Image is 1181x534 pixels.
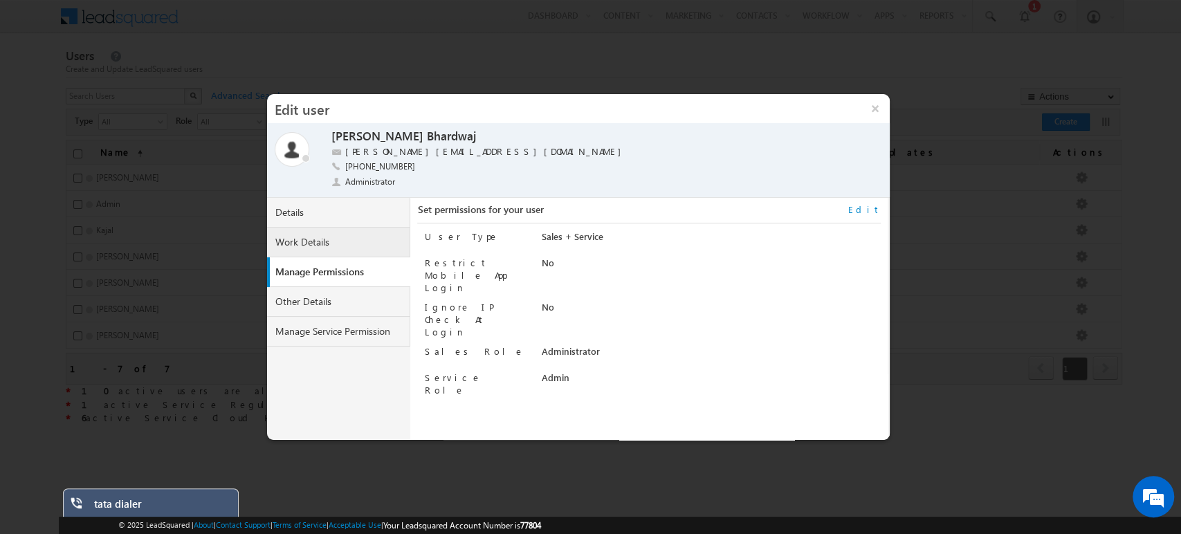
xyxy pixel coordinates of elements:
div: Minimize live chat window [227,7,260,40]
span: [PHONE_NUMBER] [345,160,415,174]
label: [PERSON_NAME][EMAIL_ADDRESS][DOMAIN_NAME] [345,145,628,158]
a: Manage Permissions [270,257,414,287]
span: Administrator [345,176,396,188]
label: Ignore IP Check At Login [424,301,492,338]
a: Work Details [267,228,411,257]
img: d_60004797649_company_0_60004797649 [24,73,58,91]
span: Your Leadsquared Account Number is [383,520,541,531]
h3: Edit user [267,94,861,123]
a: Contact Support [216,520,271,529]
div: Set permissions for your user [417,203,880,223]
a: Edit [848,203,881,216]
a: Other Details [267,287,411,317]
span: 77804 [520,520,541,531]
label: User Type [424,230,498,242]
a: Details [267,198,411,228]
span: © 2025 LeadSquared | | | | | [118,519,541,532]
textarea: Type your message and hit 'Enter' [18,128,253,414]
label: [PERSON_NAME] [331,129,423,145]
div: No [541,257,880,276]
a: Terms of Service [273,520,327,529]
label: Restrict Mobile App Login [424,257,506,293]
label: Sales Role [424,345,524,357]
label: Bhardwaj [427,129,476,145]
div: No [541,301,880,320]
div: Administrator [541,345,880,365]
a: Acceptable Use [329,520,381,529]
label: Service Role [424,371,481,396]
div: Chat with us now [72,73,232,91]
a: Manage Service Permission [267,317,411,347]
div: Admin [541,371,880,391]
div: Sales + Service [541,230,880,250]
a: About [194,520,214,529]
div: tata dialer [94,497,228,517]
button: × [861,94,890,123]
em: Start Chat [188,426,251,445]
